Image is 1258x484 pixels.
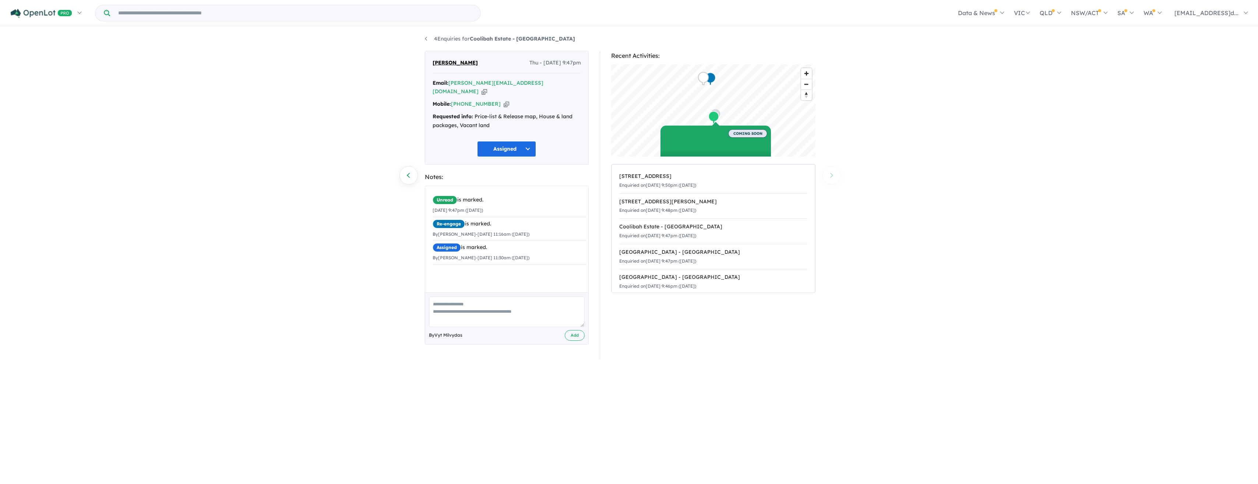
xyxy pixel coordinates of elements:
a: [STREET_ADDRESS]Enquiried on[DATE] 9:50pm ([DATE]) [619,168,807,194]
div: [STREET_ADDRESS][PERSON_NAME] [619,197,807,206]
a: Coolibah Estate - [GEOGRAPHIC_DATA]Enquiried on[DATE] 9:47pm ([DATE]) [619,218,807,244]
button: Add [565,330,585,341]
span: Re-engage [433,220,465,228]
span: Unread [433,196,457,204]
span: Assigned [433,243,461,252]
button: Zoom out [801,79,812,90]
div: is marked. [433,243,586,252]
small: Enquiried on [DATE] 9:47pm ([DATE]) [619,233,696,238]
strong: Mobile: [433,101,451,107]
div: is marked. [433,220,586,228]
span: COMING SOON [728,129,767,138]
div: Map marker [708,111,719,124]
strong: Coolibah Estate - [GEOGRAPHIC_DATA] [470,35,575,42]
small: By [PERSON_NAME] - [DATE] 11:16am ([DATE]) [433,231,529,237]
strong: Requested info: [433,113,473,120]
span: [EMAIL_ADDRESS]d... [1174,9,1238,17]
div: [GEOGRAPHIC_DATA] - [GEOGRAPHIC_DATA] [619,273,807,282]
div: Map marker [705,72,716,86]
small: Enquiried on [DATE] 9:46pm ([DATE]) [619,283,696,289]
a: [GEOGRAPHIC_DATA] - [GEOGRAPHIC_DATA]Enquiried on[DATE] 9:47pm ([DATE]) [619,244,807,270]
button: Copy [504,100,509,108]
div: Price-list & Release map, House & land packages, Vacant land [433,112,581,130]
strong: Email: [433,80,448,86]
div: Map marker [710,108,721,122]
a: [GEOGRAPHIC_DATA] - [GEOGRAPHIC_DATA]Enquiried on[DATE] 9:46pm ([DATE]) [619,269,807,295]
a: [PERSON_NAME][EMAIL_ADDRESS][DOMAIN_NAME] [433,80,543,95]
nav: breadcrumb [425,35,834,43]
input: Try estate name, suburb, builder or developer [112,5,479,21]
a: 4Enquiries forCoolibah Estate - [GEOGRAPHIC_DATA] [425,35,575,42]
div: Notes: [425,172,589,182]
div: [GEOGRAPHIC_DATA] - [GEOGRAPHIC_DATA] [619,248,807,257]
a: COMING SOON [660,126,771,181]
small: Enquiried on [DATE] 9:48pm ([DATE]) [619,207,696,213]
img: Openlot PRO Logo White [11,9,72,18]
button: Assigned [477,141,536,157]
span: [PERSON_NAME] [433,59,478,67]
canvas: Map [611,64,815,157]
button: Copy [482,88,487,95]
a: [PHONE_NUMBER] [451,101,501,107]
button: Reset bearing to north [801,90,812,100]
div: is marked. [433,196,586,204]
div: Map marker [698,72,709,85]
span: Reset bearing to north [801,90,812,100]
div: Recent Activities: [611,51,815,61]
button: Zoom in [801,68,812,79]
small: [DATE] 9:47pm ([DATE]) [433,207,483,213]
div: [STREET_ADDRESS] [619,172,807,181]
a: [STREET_ADDRESS][PERSON_NAME]Enquiried on[DATE] 9:48pm ([DATE]) [619,193,807,219]
div: Coolibah Estate - [GEOGRAPHIC_DATA] [619,222,807,231]
span: Thu - [DATE] 9:47pm [529,59,581,67]
small: By [PERSON_NAME] - [DATE] 11:30am ([DATE]) [433,255,529,260]
small: Enquiried on [DATE] 9:50pm ([DATE]) [619,182,696,188]
small: Enquiried on [DATE] 9:47pm ([DATE]) [619,258,696,264]
span: By Vyt Milvydas [429,332,462,339]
